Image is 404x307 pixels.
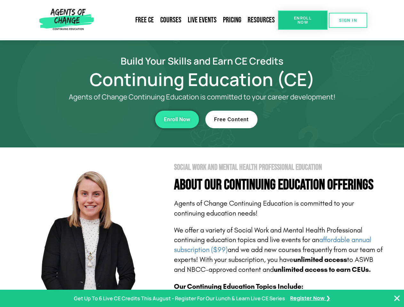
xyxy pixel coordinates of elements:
[174,225,384,275] p: We offer a variety of Social Work and Mental Health Professional continuing education topics and ...
[274,265,371,274] b: unlimited access to earn CEUs.
[214,117,249,122] span: Free Content
[174,163,384,171] h2: Social Work and Mental Health Professional Education
[45,93,359,101] p: Agents of Change Continuing Education is committed to your career development!
[174,282,303,291] b: Our Continuing Education Topics Include:
[293,256,347,264] b: unlimited access
[205,111,257,128] a: Free Content
[290,294,330,303] a: Register Now ❯
[278,11,328,30] a: Enroll Now
[96,13,278,28] nav: Menu
[132,13,157,28] a: Free CE
[220,13,244,28] a: Pricing
[74,294,285,303] p: Get Up To 6 Live CE Credits This August - Register For Our Lunch & Learn Live CE Series
[20,56,384,66] h2: Build Your Skills and Earn CE Credits
[157,13,185,28] a: Courses
[244,13,278,28] a: Resources
[185,13,220,28] a: Live Events
[20,72,384,87] h1: Continuing Education (CE)
[329,13,367,28] a: SIGN IN
[174,178,384,192] h4: About Our Continuing Education Offerings
[155,111,199,128] a: Enroll Now
[339,18,357,22] span: SIGN IN
[164,117,190,122] span: Enroll Now
[174,199,354,217] span: Agents of Change Continuing Education is committed to your continuing education needs!
[393,295,401,302] button: Close Banner
[288,16,317,24] span: Enroll Now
